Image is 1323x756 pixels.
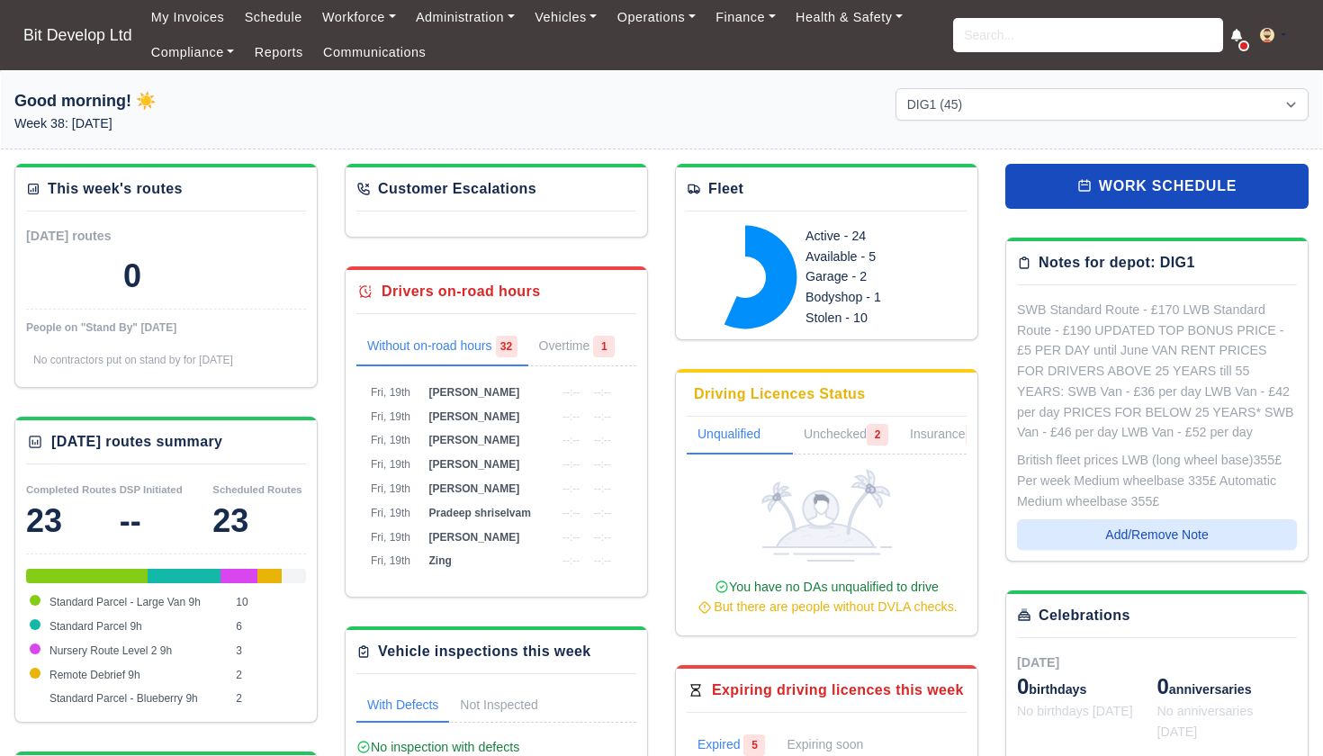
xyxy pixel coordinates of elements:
[428,531,519,544] span: [PERSON_NAME]
[1157,704,1254,739] span: No anniversaries [DATE]
[562,434,580,446] span: --:--
[141,35,245,70] a: Compliance
[26,226,166,247] div: [DATE] routes
[33,354,233,366] span: No contractors put on stand by for [DATE]
[805,308,946,328] div: Stolen - 10
[26,569,148,583] div: Standard Parcel - Large Van 9h
[1017,655,1059,670] span: [DATE]
[594,482,611,495] span: --:--
[378,178,536,200] div: Customer Escalations
[371,458,410,471] span: Fri, 19th
[26,320,306,335] div: People on "Stand By" [DATE]
[694,577,959,618] div: You have no DAs unqualified to drive
[562,531,580,544] span: --:--
[687,417,793,454] a: Unqualified
[26,484,117,495] small: Completed Routes
[378,641,591,662] div: Vehicle inspections this week
[1039,252,1195,274] div: Notes for depot: DIG1
[428,434,519,446] span: [PERSON_NAME]
[14,88,427,113] h1: Good morning! ☀️
[953,18,1223,52] input: Search...
[245,35,313,70] a: Reports
[231,615,306,639] td: 6
[694,597,959,617] div: But there are people without DVLA checks.
[594,507,611,519] span: --:--
[793,417,899,454] a: Unchecked
[1005,164,1309,209] a: work schedule
[231,663,306,688] td: 2
[282,569,306,583] div: Standard Parcel - Blueberry 9h
[120,484,183,495] small: DSP Initiated
[712,679,964,701] div: Expiring driving licences this week
[805,287,946,308] div: Bodyshop - 1
[14,17,141,53] span: Bit Develop Ltd
[428,386,519,399] span: [PERSON_NAME]
[1017,672,1157,701] div: birthdays
[594,410,611,423] span: --:--
[449,688,548,723] a: Not Inspected
[805,266,946,287] div: Garage - 2
[528,328,626,366] a: Overtime
[14,18,141,53] a: Bit Develop Ltd
[1157,672,1298,701] div: anniversaries
[562,554,580,567] span: --:--
[594,434,611,446] span: --:--
[371,410,410,423] span: Fri, 19th
[708,178,743,200] div: Fleet
[371,507,410,519] span: Fri, 19th
[356,328,528,366] a: Without on-road hours
[51,431,222,453] div: [DATE] routes summary
[371,386,410,399] span: Fri, 19th
[1039,605,1130,626] div: Celebrations
[26,503,120,539] div: 23
[562,386,580,399] span: --:--
[805,226,946,247] div: Active - 24
[1017,704,1133,718] span: No birthdays [DATE]
[49,596,201,608] span: Standard Parcel - Large Van 9h
[356,740,519,754] span: No inspection with defects
[562,410,580,423] span: --:--
[212,484,301,495] small: Scheduled Routes
[123,258,141,294] div: 0
[496,336,517,357] span: 32
[1157,674,1169,698] span: 0
[148,569,220,583] div: Standard Parcel 9h
[313,35,436,70] a: Communications
[428,507,530,519] span: Pradeep shriselvam
[899,417,997,454] a: Insurance
[120,503,213,539] div: --
[562,507,580,519] span: --:--
[49,644,172,657] span: Nursery Route Level 2 9h
[805,247,946,267] div: Available - 5
[428,458,519,471] span: [PERSON_NAME]
[231,590,306,615] td: 10
[1017,450,1297,511] div: British fleet prices LWB (long wheel base)355£ Per week Medium wheelbase 335£ Automatic Medium wh...
[231,639,306,663] td: 3
[371,434,410,446] span: Fri, 19th
[1017,674,1029,698] span: 0
[1017,519,1297,550] button: Add/Remove Note
[14,113,427,134] p: Week 38: [DATE]
[371,482,410,495] span: Fri, 19th
[428,554,451,567] span: Zing
[966,424,987,445] span: 1
[49,620,142,633] span: Standard Parcel 9h
[1017,300,1297,443] div: SWB Standard Route - £170 LWB Standard Route - £190 UPDATED TOP BONUS PRICE - £5 PER DAY until Ju...
[231,687,306,711] td: 2
[356,688,449,723] a: With Defects
[594,458,611,471] span: --:--
[594,386,611,399] span: --:--
[562,458,580,471] span: --:--
[428,482,519,495] span: [PERSON_NAME]
[694,383,866,405] div: Driving Licences Status
[867,424,888,445] span: 2
[428,410,519,423] span: [PERSON_NAME]
[220,569,256,583] div: Nursery Route Level 2 9h
[48,178,183,200] div: This week's routes
[382,281,540,302] div: Drivers on-road hours
[594,531,611,544] span: --:--
[593,336,615,357] span: 1
[594,554,611,567] span: --:--
[257,569,282,583] div: Remote Debrief 9h
[743,734,765,756] span: 5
